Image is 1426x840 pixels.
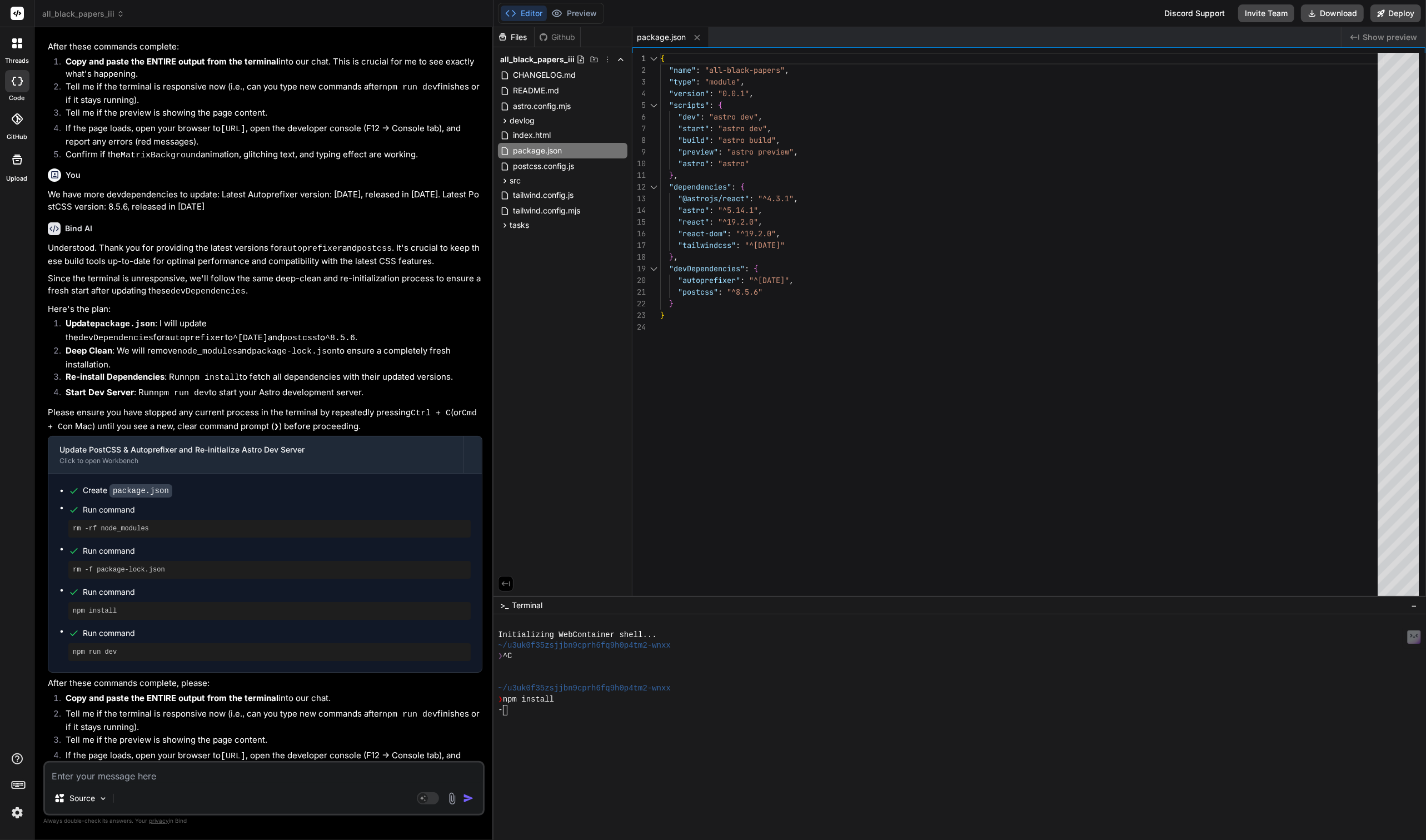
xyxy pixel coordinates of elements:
[66,371,164,382] strong: Re-install Dependencies
[632,123,646,135] div: 7
[512,84,560,97] span: README.md
[9,93,25,103] label: code
[669,182,731,192] span: "dependencies"
[705,77,740,87] span: "module"
[83,485,172,496] div: Create
[498,683,671,694] span: ~/u3uk0f35zsjjbn9cprh6fq9h0p4tm2-wnxx
[718,217,758,227] span: "^19.2.0"
[7,174,28,183] label: Upload
[718,135,776,145] span: "astro build"
[510,175,521,186] span: src
[632,251,646,263] div: 18
[678,275,740,285] span: "autoprefixer"
[632,88,646,100] div: 4
[500,54,575,65] span: all_black_papers_iii
[66,387,134,397] strong: Start Dev Server
[669,65,696,75] span: "name"
[632,310,646,321] div: 23
[745,264,749,274] span: :
[632,76,646,88] div: 3
[8,803,27,822] img: settings
[65,223,92,234] h6: Bind AI
[632,100,646,111] div: 5
[709,123,714,133] span: :
[382,83,437,92] code: npm run dev
[512,600,542,611] span: Terminal
[632,135,646,146] div: 8
[727,147,794,157] span: "astro preview"
[632,146,646,158] div: 9
[740,77,745,87] span: ,
[678,158,709,168] span: "astro"
[745,240,785,250] span: "^[DATE]"
[165,334,225,343] code: autoprefixer
[705,65,785,75] span: "all-black-papers"
[758,112,762,122] span: ,
[171,287,246,296] code: devDependencies
[632,111,646,123] div: 6
[121,151,201,160] code: MatrixBackground
[43,816,485,826] p: Always double-check its answers. Your in Bind
[177,347,237,356] code: node_modules
[669,88,709,98] span: "version"
[501,6,547,21] button: Editor
[5,56,29,66] label: threads
[503,694,554,705] span: npm install
[718,88,749,98] span: "0.0.1"
[154,389,209,398] code: npm run dev
[678,112,700,122] span: "dev"
[632,240,646,251] div: 17
[709,112,758,122] span: "astro dev"
[678,205,709,215] span: "astro"
[678,193,749,203] span: "@astrojs/react"
[57,56,482,81] li: into our chat. This is crucial for me to see exactly what's happening.
[647,53,661,64] div: Click to collapse the range.
[1301,4,1364,22] button: Download
[57,708,482,734] li: Tell me if the terminal is responsive now (i.e., can you type new commands after finishes or if i...
[647,100,661,111] div: Click to collapse the range.
[718,123,767,133] span: "astro dev"
[637,32,686,43] span: package.json
[632,158,646,170] div: 10
[282,244,342,254] code: autoprefixer
[512,160,575,173] span: postcss.config.js
[767,123,771,133] span: ,
[709,100,714,110] span: :
[59,444,452,455] div: Update PostCSS & Autoprefixer and Re-initialize Astro Dev Server
[69,793,95,804] p: Source
[48,41,482,53] p: After these commands complete:
[411,409,451,418] code: Ctrl + C
[669,264,745,274] span: "devDependencies"
[632,53,646,64] div: 1
[678,228,727,238] span: "react-dom"
[740,182,745,192] span: {
[632,321,646,333] div: 24
[758,193,794,203] span: "^4.3.1"
[727,228,731,238] span: :
[83,586,471,598] span: Run command
[758,217,762,227] span: ,
[736,228,776,238] span: "^19.2.0"
[233,334,268,343] code: ^[DATE]
[498,651,502,662] span: ❯
[709,205,714,215] span: :
[357,244,392,254] code: postcss
[57,345,482,371] li: : We will remove and to ensure a completely fresh installation.
[794,147,798,157] span: ,
[66,56,278,67] strong: Copy and paste the ENTIRE output from the terminal
[740,275,745,285] span: :
[709,135,714,145] span: :
[446,792,458,805] img: attachment
[512,68,577,82] span: CHANGELOG.md
[632,275,646,286] div: 20
[678,123,709,133] span: "start"
[463,793,474,804] img: icon
[221,125,246,134] code: [URL]
[512,100,572,113] span: astro.config.mjs
[493,32,534,43] div: Files
[718,205,758,215] span: "^5.14.1"
[632,193,646,205] div: 13
[632,263,646,275] div: 19
[669,252,674,262] span: }
[632,205,646,216] div: 14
